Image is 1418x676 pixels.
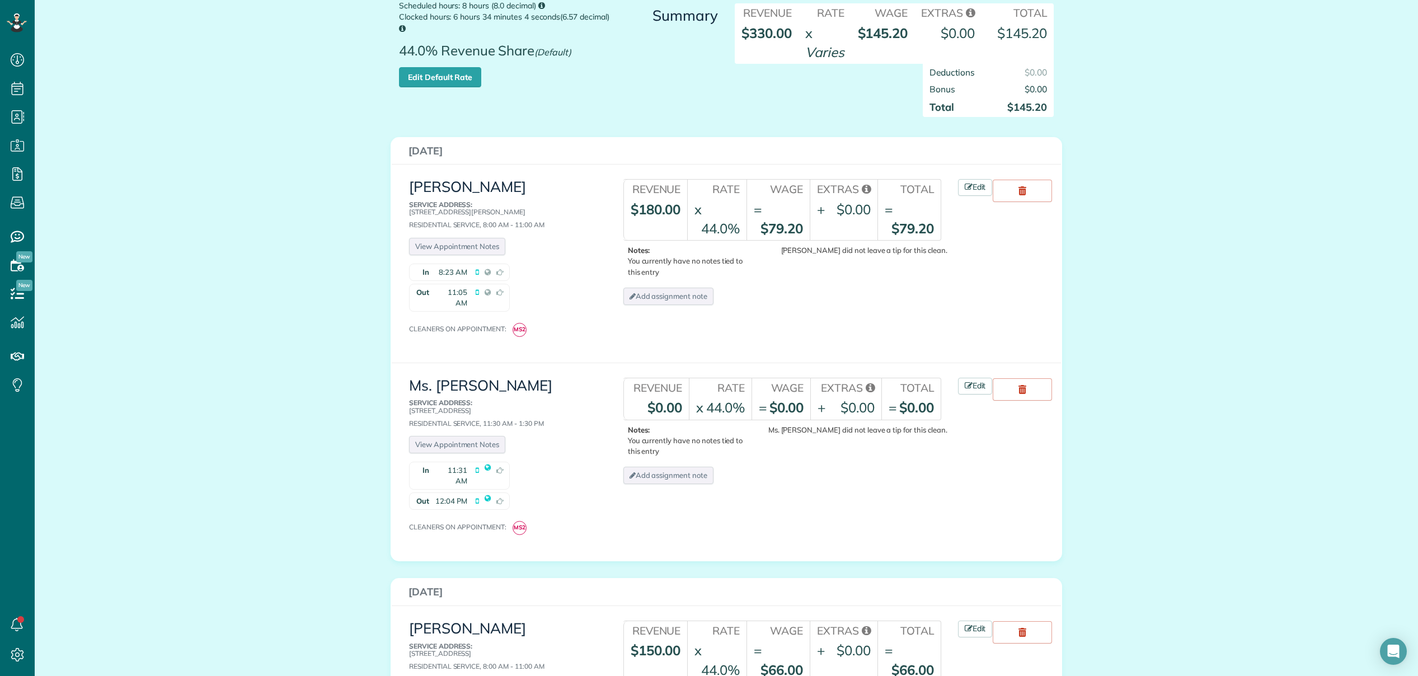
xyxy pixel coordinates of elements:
span: $0.00 [1025,67,1047,78]
span: New [16,251,32,262]
th: Revenue [735,3,799,21]
th: Total [982,3,1054,21]
div: x [694,200,702,219]
strong: $180.00 [631,201,681,218]
th: Extras [810,621,877,639]
em: (Default) [534,46,571,58]
a: Add assignment note [623,467,713,484]
th: Wage [746,621,810,639]
b: Notes: [628,246,650,255]
strong: $330.00 [741,25,792,41]
a: View Appointment Notes [409,238,505,255]
span: Deductions [929,67,975,78]
th: Revenue [623,378,689,396]
div: $0.00 [941,24,975,43]
a: Edit Default Rate [399,67,481,87]
div: Open Intercom Messenger [1380,638,1407,665]
strong: Out [410,284,432,311]
strong: $145.20 [858,25,908,41]
span: MS2 [513,521,527,535]
a: Ms. [PERSON_NAME] [409,376,552,395]
h3: [DATE] [409,145,1044,157]
th: Total [877,180,941,197]
span: Cleaners on appointment: [409,523,511,531]
div: $0.00 [837,200,871,219]
strong: $145.20 [1007,101,1047,114]
a: View Appointment Notes [409,436,505,453]
a: Add assignment note [623,288,713,305]
span: Bonus [929,83,955,95]
span: New [16,280,32,291]
div: Residential Service, 8:00 AM - 11:00 AM [409,201,598,229]
h3: Summary [623,8,718,24]
p: [STREET_ADDRESS] [409,399,598,414]
th: Revenue [623,180,688,197]
b: Service Address: [409,642,472,650]
span: Cleaners on appointment: [409,325,511,333]
div: = [759,398,767,417]
span: $0.00 [1025,83,1047,95]
div: $0.00 [837,641,871,660]
p: [STREET_ADDRESS][PERSON_NAME] [409,201,598,215]
strong: Total [929,101,954,114]
th: Wage [752,378,811,396]
strong: $0.00 [769,399,804,416]
div: Ms. [PERSON_NAME] did not leave a tip for this clean. [756,425,947,435]
b: Service Address: [409,398,472,407]
em: Varies [805,44,844,60]
p: You currently have no notes tied to this entry [628,245,753,277]
span: MS2 [513,323,527,337]
div: Residential Service, 11:30 AM - 1:30 PM [409,399,598,427]
strong: In [410,462,432,489]
strong: $145.20 [997,25,1047,41]
div: x [805,24,813,43]
th: Extras [810,378,881,396]
th: Wage [746,180,810,197]
th: Revenue [623,621,688,639]
span: 44.0% Revenue Share [399,43,577,67]
a: Edit [958,621,993,637]
div: = [754,200,762,219]
div: + [818,398,825,417]
strong: $0.00 [899,399,934,416]
div: Residential Service, 8:00 AM - 11:00 AM [409,642,598,670]
div: [PERSON_NAME] did not leave a tip for this clean. [756,245,947,256]
b: Service Address: [409,200,472,209]
a: [PERSON_NAME] [409,177,526,196]
th: Extras [810,180,877,197]
th: Total [881,378,941,396]
th: Wage [851,3,915,21]
h3: [DATE] [409,586,1044,598]
th: Rate [687,621,746,639]
span: 8:23 AM [439,267,467,278]
div: = [885,200,893,219]
strong: $0.00 [647,399,682,416]
div: 44.0% [706,398,745,417]
th: Extras [914,3,982,21]
div: 44.0% [701,219,740,238]
th: Rate [799,3,851,21]
strong: In [410,264,432,280]
span: 12:04 PM [435,496,467,506]
th: Rate [689,378,752,396]
a: [PERSON_NAME] [409,619,526,637]
div: + [817,200,825,219]
div: = [889,398,896,417]
span: 11:05 AM [435,287,467,308]
div: x [696,398,703,417]
div: x [694,641,702,660]
strong: $79.20 [760,220,803,237]
a: Edit [958,378,993,395]
p: [STREET_ADDRESS] [409,642,598,657]
div: + [817,641,825,660]
div: = [754,641,762,660]
strong: Out [410,493,432,509]
th: Rate [687,180,746,197]
strong: $79.20 [891,220,934,237]
th: Total [877,621,941,639]
b: Notes: [628,425,650,434]
strong: $150.00 [631,642,681,659]
span: 11:31 AM [435,465,467,486]
div: $0.00 [841,398,875,417]
p: You currently have no notes tied to this entry [628,425,753,457]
